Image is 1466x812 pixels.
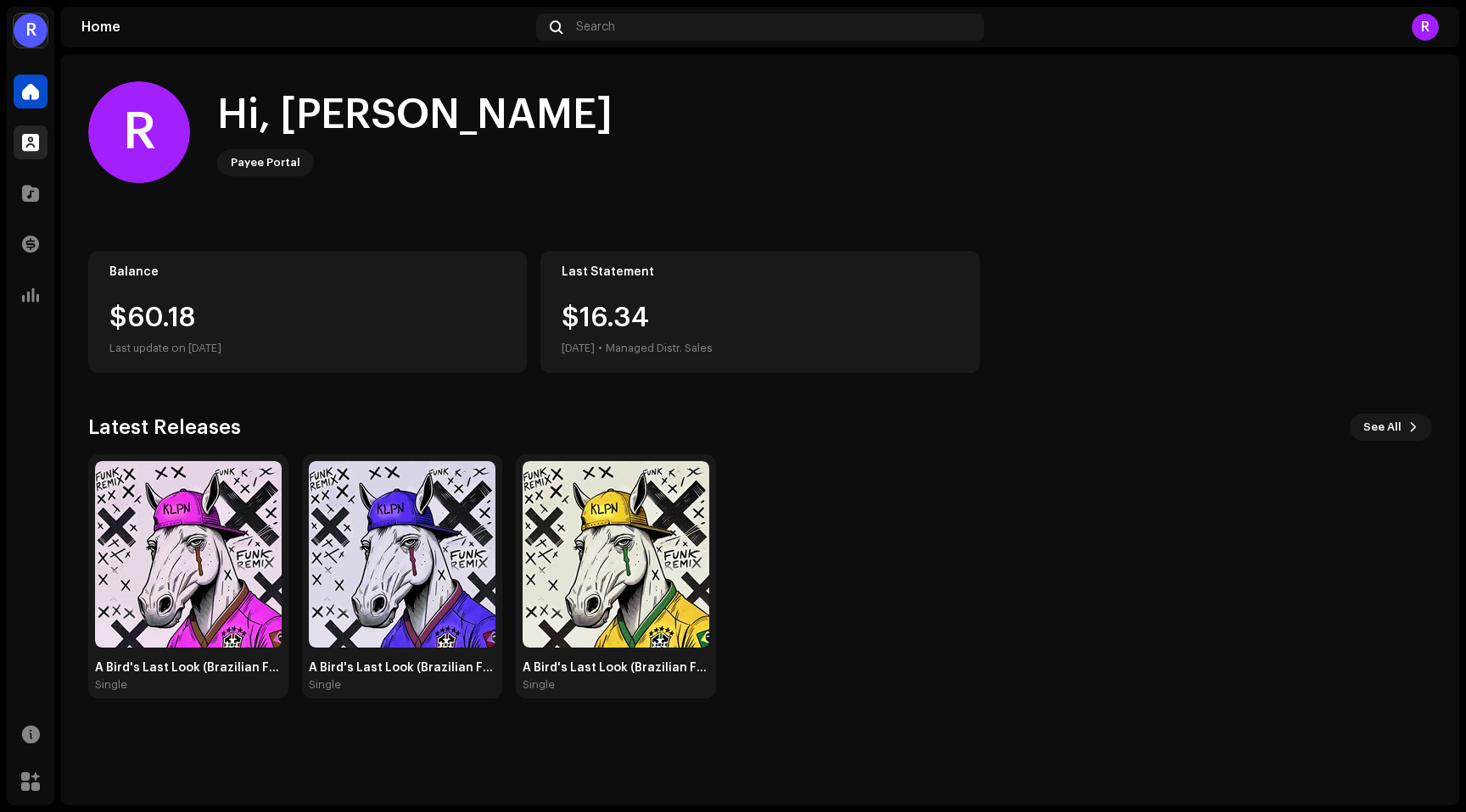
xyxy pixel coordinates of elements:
img: 4aa0add5-33ec-4961-9ab6-1c2fc89ad6ba [309,461,495,648]
span: Search [576,20,615,34]
img: 49a84012-1386-4a1a-8fc1-67dada9bf7c7 [95,461,282,648]
div: Single [309,678,341,692]
div: Last Statement [562,265,958,279]
div: Single [95,678,127,692]
img: 3ef91885-f987-4f06-972e-a5a0c7425a2c [523,461,709,648]
div: Home [81,20,529,34]
div: Payee Portal [231,153,300,173]
div: Managed Distr. Sales [606,338,713,359]
div: Last update on [DATE] [109,338,506,359]
div: R [88,81,190,183]
button: See All [1350,414,1432,441]
span: See All [1363,410,1402,444]
h3: Latest Releases [88,414,241,441]
div: • [598,338,602,359]
div: A Bird's Last Look (Brazilian Funk) - Sped Up [95,661,282,675]
re-o-card-value: Last Statement [540,251,979,373]
div: A Bird's Last Look (Brazilian Funk) - Slowed [309,661,495,675]
div: Hi, [PERSON_NAME] [217,88,613,142]
re-o-card-value: Balance [88,251,527,373]
div: Balance [109,265,506,279]
div: [DATE] [562,338,595,359]
div: R [1412,14,1439,41]
div: A Bird's Last Look (Brazilian Funk) [523,661,709,675]
div: R [14,14,48,47]
div: Single [523,678,555,692]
